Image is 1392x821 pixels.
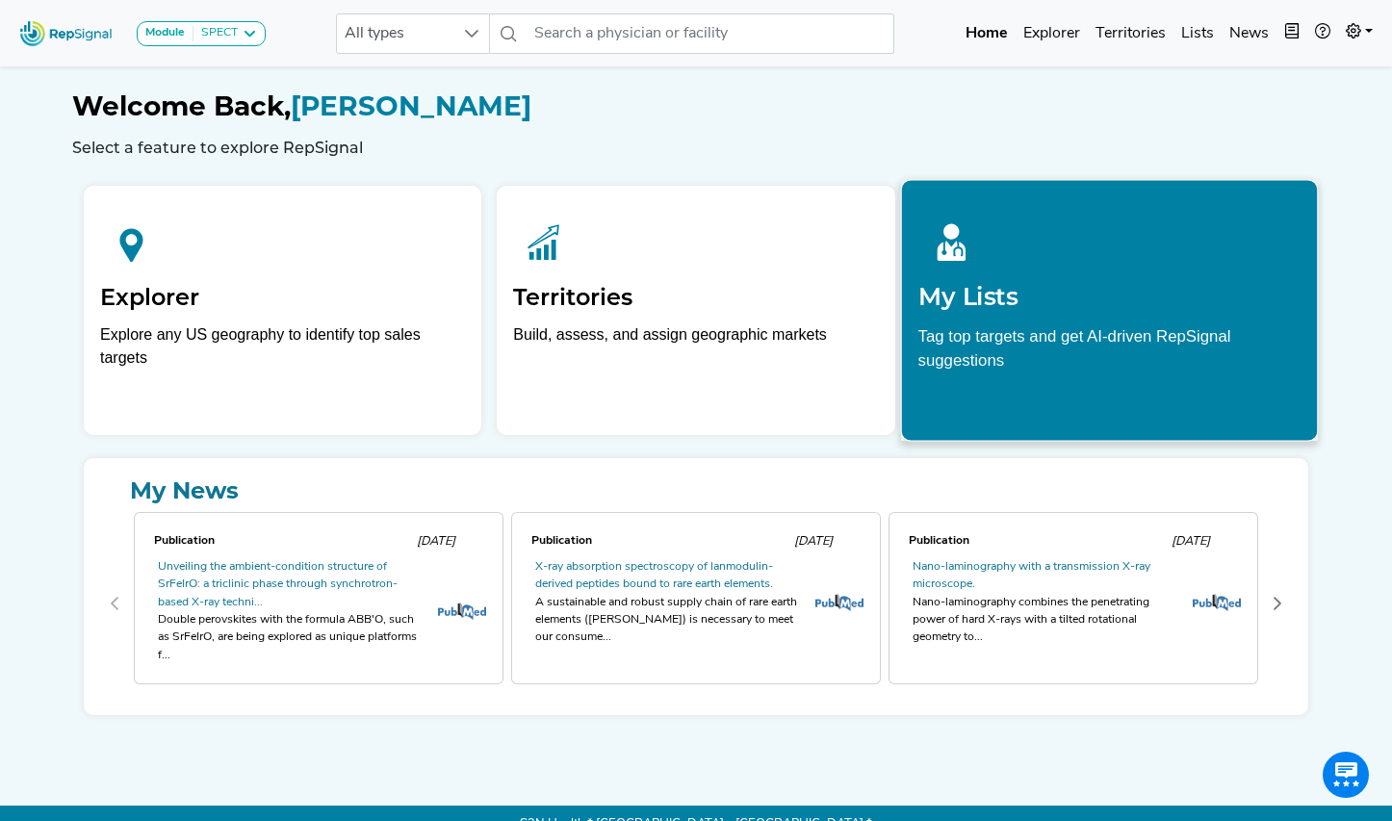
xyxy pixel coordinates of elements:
[72,90,291,122] span: Welcome Back,
[84,186,481,435] a: ExplorerExplore any US geography to identify top sales targets
[72,90,1320,123] h1: [PERSON_NAME]
[913,561,1150,590] a: Nano-laminography with a transmission X-ray microscope.
[100,284,465,312] h2: Explorer
[909,535,969,547] span: Publication
[1172,535,1210,548] span: [DATE]
[535,594,799,647] div: A sustainable and robust supply chain of rare earth elements ([PERSON_NAME]) is necessary to meet...
[958,14,1016,53] a: Home
[535,561,773,590] a: X-ray absorption spectroscopy of lanmodulin-derived peptides bound to rare earth elements.
[1222,14,1276,53] a: News
[438,603,486,620] img: pubmed_logo.fab3c44c.png
[72,139,1320,157] h6: Select a feature to explore RepSignal
[1016,14,1088,53] a: Explorer
[1276,14,1307,53] button: Intel Book
[137,21,266,46] button: ModuleSPECT
[1262,588,1293,619] button: Next Page
[531,535,592,547] span: Publication
[1193,594,1241,611] img: pubmed_logo.fab3c44c.png
[794,535,833,548] span: [DATE]
[145,27,185,38] strong: Module
[885,508,1262,700] div: 2
[99,474,1293,508] a: My News
[917,282,1301,311] h2: My Lists
[513,323,878,380] p: Build, assess, and assign geographic markets
[193,26,238,41] div: SPECT
[1173,14,1222,53] a: Lists
[913,594,1176,647] div: Nano-laminography combines the penetrating power of hard X-rays with a tilted rotational geometry...
[815,594,864,611] img: pubmed_logo.fab3c44c.png
[337,14,452,53] span: All types
[527,13,894,54] input: Search a physician or facility
[158,611,422,664] div: Double perovskites with the formula ABB'O, such as SrFeIrO, are being explored as unique platform...
[1088,14,1173,53] a: Territories
[100,323,465,370] div: Explore any US geography to identify top sales targets
[130,508,507,700] div: 0
[900,179,1318,441] a: My ListsTag top targets and get AI-driven RepSignal suggestions
[158,561,398,608] a: Unveiling the ambient-condition structure of SrFeIrO: a triclinic phase through synchrotron-based...
[417,535,455,548] span: [DATE]
[917,323,1301,383] p: Tag top targets and get AI-driven RepSignal suggestions
[497,186,894,435] a: TerritoriesBuild, assess, and assign geographic markets
[507,508,885,700] div: 1
[154,535,215,547] span: Publication
[513,284,878,312] h2: Territories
